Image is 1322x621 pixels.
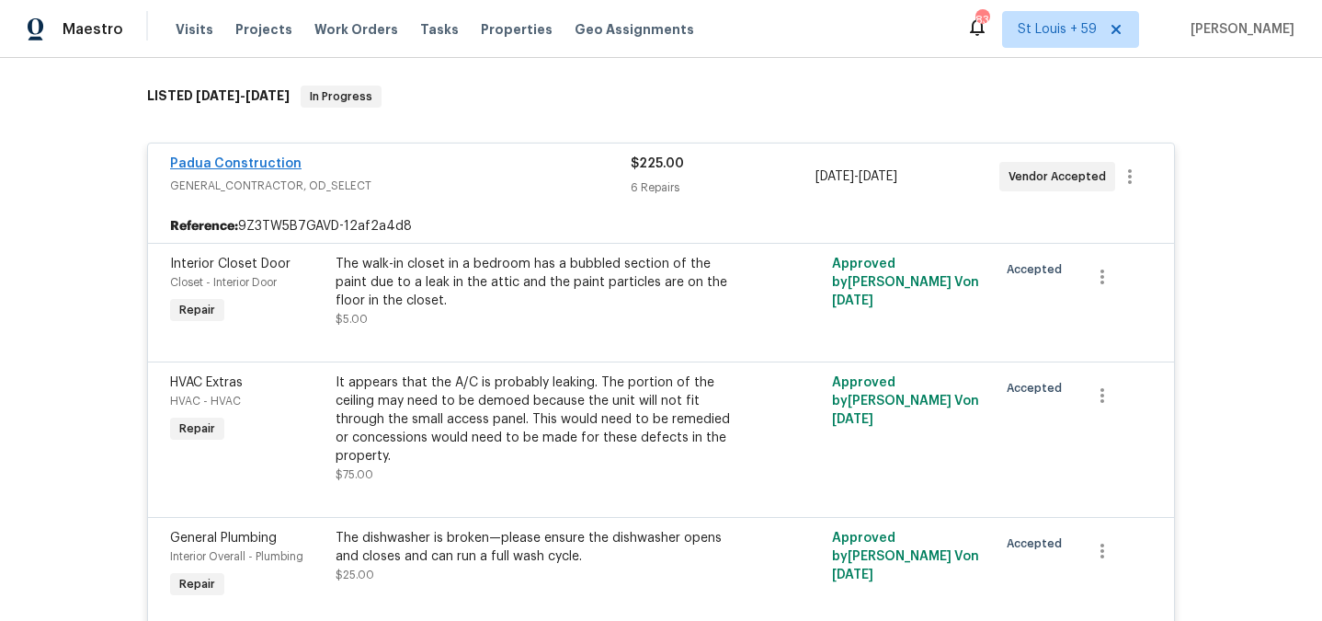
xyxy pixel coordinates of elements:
[148,210,1174,243] div: 9Z3TW5B7GAVD-12af2a4d8
[1007,379,1069,397] span: Accepted
[245,89,290,102] span: [DATE]
[832,532,979,581] span: Approved by [PERSON_NAME] V on
[815,170,854,183] span: [DATE]
[63,20,123,39] span: Maestro
[832,413,873,426] span: [DATE]
[170,551,303,562] span: Interior Overall - Plumbing
[172,420,222,438] span: Repair
[142,67,1180,126] div: LISTED [DATE]-[DATE]In Progress
[196,89,290,102] span: -
[832,376,979,426] span: Approved by [PERSON_NAME] V on
[172,575,222,593] span: Repair
[170,376,243,389] span: HVAC Extras
[336,469,373,480] span: $75.00
[420,23,459,36] span: Tasks
[170,532,277,545] span: General Plumbing
[1183,20,1294,39] span: [PERSON_NAME]
[815,167,897,186] span: -
[170,177,631,195] span: GENERAL_CONTRACTOR, OD_SELECT
[170,258,291,270] span: Interior Closet Door
[832,258,979,307] span: Approved by [PERSON_NAME] V on
[631,157,684,170] span: $225.00
[336,569,374,581] span: $25.00
[631,178,815,197] div: 6 Repairs
[832,294,873,307] span: [DATE]
[336,314,368,325] span: $5.00
[170,277,277,288] span: Closet - Interior Door
[1009,167,1113,186] span: Vendor Accepted
[336,374,738,466] div: It appears that the A/C is probably leaking. The portion of the ceiling may need to be demoed bec...
[1007,260,1069,279] span: Accepted
[859,170,897,183] span: [DATE]
[170,217,238,236] b: Reference:
[832,569,873,581] span: [DATE]
[170,396,241,407] span: HVAC - HVAC
[975,11,988,29] div: 839
[176,20,213,39] span: Visits
[481,20,553,39] span: Properties
[1018,20,1097,39] span: St Louis + 59
[336,529,738,566] div: The dishwasher is broken—please ensure the dishwasher opens and closes and can run a full wash cy...
[170,157,302,170] a: Padua Construction
[1007,535,1069,553] span: Accepted
[235,20,292,39] span: Projects
[196,89,240,102] span: [DATE]
[575,20,694,39] span: Geo Assignments
[172,301,222,319] span: Repair
[314,20,398,39] span: Work Orders
[336,255,738,310] div: The walk-in closet in a bedroom has a bubbled section of the paint due to a leak in the attic and...
[147,86,290,108] h6: LISTED
[302,87,380,106] span: In Progress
